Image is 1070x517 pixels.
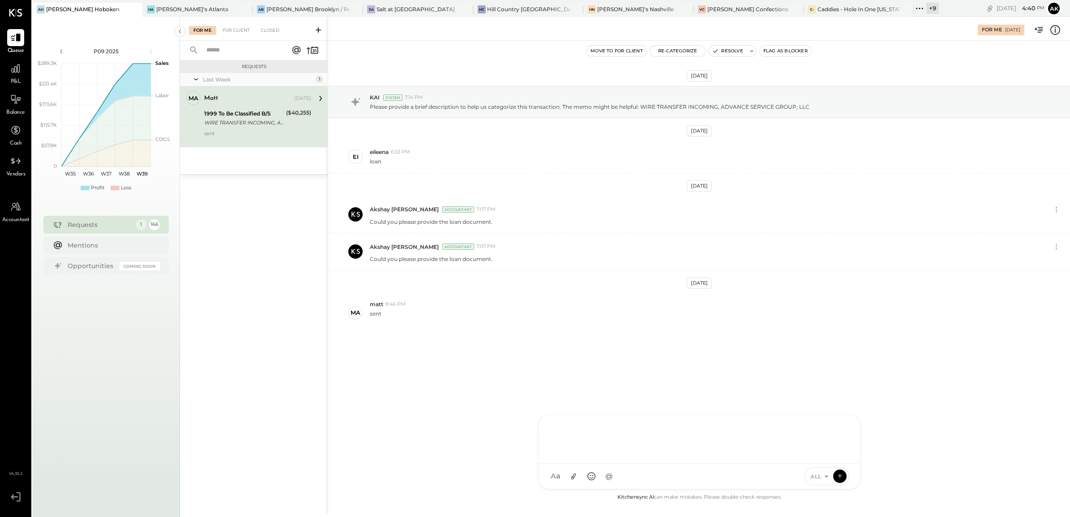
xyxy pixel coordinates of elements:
div: ma [188,94,198,103]
text: W36 [82,171,94,177]
span: KAI [370,94,380,101]
div: [DATE] [997,4,1044,13]
div: 1 [316,76,323,83]
span: ALL [810,473,822,480]
text: COGS [155,136,170,142]
div: Closed [256,26,284,35]
text: W37 [101,171,111,177]
span: Balance [6,109,25,117]
text: $231.4K [39,81,57,87]
div: [PERSON_NAME]'s Atlanta [156,5,228,13]
span: 7:07 PM [476,206,496,213]
text: 0 [54,163,57,169]
button: Move to for client [587,46,646,56]
div: [PERSON_NAME] Brooklyn / Rebel Cafe [266,5,349,13]
a: Cash [0,122,31,148]
span: Cash [10,140,21,148]
div: HN [588,5,596,13]
span: 9:46 PM [385,301,406,308]
div: sent [204,130,311,143]
div: copy link [985,4,994,13]
p: loan [370,158,381,165]
span: 6:33 PM [391,149,410,156]
span: Vendors [6,171,26,179]
span: @ [605,472,613,481]
span: 7:07 PM [476,243,496,250]
div: Requests [68,220,131,229]
text: $173.6K [39,101,57,107]
div: AH [37,5,45,13]
button: @ [601,468,617,484]
div: HC [478,5,486,13]
div: Salt at [GEOGRAPHIC_DATA] [377,5,455,13]
div: For Client [218,26,254,35]
div: [DATE] [687,125,712,137]
div: [PERSON_NAME] Hoboken [46,5,120,13]
text: $57.9K [41,142,57,149]
div: 1999 To Be Classified B/S [204,109,283,118]
p: Could you please provide the loan document. [370,255,492,263]
div: + 9 [926,3,939,14]
div: ma [351,308,360,317]
p: Could you please provide the loan document. [370,218,492,226]
text: Labor [155,92,169,98]
div: [DATE] [687,70,712,81]
text: W38 [118,171,129,177]
div: [PERSON_NAME] Confections - [GEOGRAPHIC_DATA] [707,5,790,13]
div: 1 [136,219,146,230]
p: sent [370,310,381,325]
a: Vendors [0,153,31,179]
div: Profit [91,184,104,192]
text: Sales [155,60,169,66]
div: VC [698,5,706,13]
div: Coming Soon [120,262,160,270]
div: Sa [367,5,375,13]
span: 7:14 PM [405,94,423,101]
span: Akshay [PERSON_NAME] [370,205,439,213]
span: Queue [8,47,24,55]
div: [DATE] [294,95,311,102]
div: 166 [149,219,160,230]
p: Please provide a brief description to help us categorize this transaction. The memo might be help... [370,103,809,111]
div: Hill Country [GEOGRAPHIC_DATA] [487,5,570,13]
div: ei [353,153,359,161]
button: Re-Categorize [650,46,706,56]
a: Queue [0,29,31,55]
text: $115.7K [40,122,57,128]
span: matt [370,300,383,308]
div: P09 2025 [68,47,144,55]
div: Mentions [68,241,155,250]
div: AB [257,5,265,13]
a: P&L [0,60,31,86]
span: a [556,472,561,481]
div: matt [204,94,218,103]
button: Flag as Blocker [760,46,811,56]
a: Accountant [0,198,31,224]
div: Accountant [442,206,474,213]
div: [DATE] [1005,27,1020,33]
div: Opportunities [68,261,115,270]
div: Last Week [203,76,313,83]
div: Requests [184,64,323,70]
span: P&L [11,78,21,86]
div: ($40,255) [286,108,311,117]
div: [DATE] [687,278,712,289]
div: C- [808,5,816,13]
div: Caddies - Hole In One [US_STATE] [817,5,900,13]
button: Ak [1047,1,1061,16]
div: System [383,94,402,101]
text: W39 [136,171,147,177]
div: For Me [189,26,216,35]
div: For Me [982,26,1002,34]
div: WIRE TRANSFER INCOMING, ADVANCE SERVICE GROUP, LLC [204,118,283,127]
div: [PERSON_NAME]'s Nashville [597,5,674,13]
div: Accountant [442,244,474,250]
button: Resolve [709,46,746,56]
button: Aa [548,468,564,484]
a: Balance [0,91,31,117]
text: $289.3K [38,60,57,66]
span: Accountant [2,216,30,224]
div: [DATE] [687,180,712,192]
div: HA [147,5,155,13]
span: Akshay [PERSON_NAME] [370,243,439,251]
